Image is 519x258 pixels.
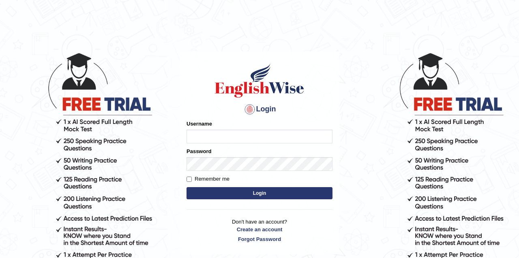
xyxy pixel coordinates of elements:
[187,177,192,182] input: Remember me
[187,218,332,243] p: Don't have an account?
[187,187,332,199] button: Login
[187,103,332,116] h4: Login
[187,175,229,183] label: Remember me
[187,235,332,243] a: Forgot Password
[187,147,211,155] label: Password
[187,226,332,233] a: Create an account
[187,120,212,128] label: Username
[213,62,306,99] img: Logo of English Wise sign in for intelligent practice with AI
